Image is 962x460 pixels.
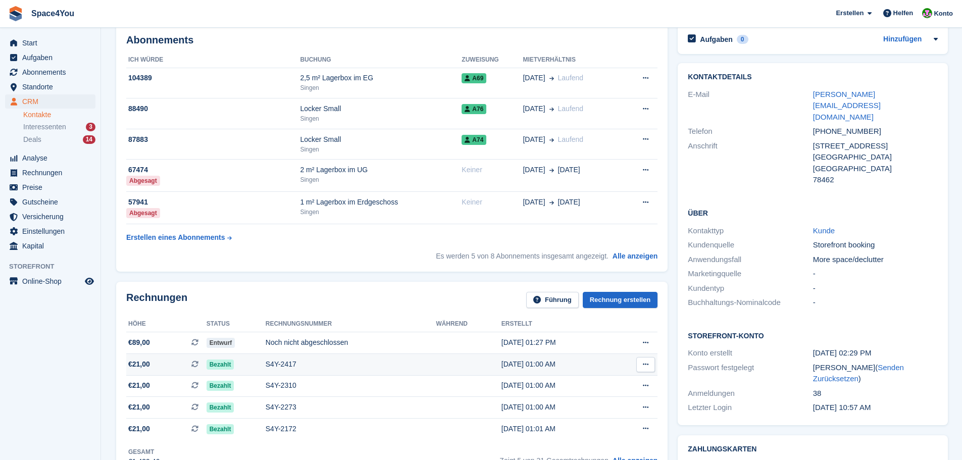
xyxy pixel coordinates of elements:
a: Speisekarte [5,274,95,288]
a: Interessenten 3 [23,122,95,132]
div: 78462 [813,174,938,186]
div: Anschrift [688,140,813,186]
div: 67474 [126,165,300,175]
div: Kundenquelle [688,239,813,251]
a: menu [5,195,95,209]
img: stora-icon-8386f47178a22dfd0bd8f6a31ec36ba5ce8667c1dd55bd0f319d3a0aa187defe.svg [8,6,23,21]
span: Laufend [558,135,584,143]
h2: Zahlungskarten [688,445,938,453]
div: Storefront booking [813,239,938,251]
a: Rechnung erstellen [583,292,658,309]
div: 3 [86,123,95,131]
span: Einstellungen [22,224,83,238]
div: [DATE] 01:00 AM [501,359,614,370]
span: Interessenten [23,122,66,132]
span: Bezahlt [207,381,234,391]
div: Anwendungsfall [688,254,813,266]
a: Kontakte [23,110,95,120]
div: 14 [83,135,95,144]
div: - [813,268,938,280]
a: Kunde [813,226,835,235]
span: €21,00 [128,380,150,391]
span: Konto [934,9,953,19]
th: Zuweisung [462,52,523,68]
span: Online-Shop [22,274,83,288]
span: [DATE] [558,197,580,208]
div: [PHONE_NUMBER] [813,126,938,137]
div: [GEOGRAPHIC_DATA] [813,163,938,175]
span: Bezahlt [207,360,234,370]
div: Singen [300,208,462,217]
div: [DATE] 02:29 PM [813,347,938,359]
div: Telefon [688,126,813,137]
div: 88490 [126,104,300,114]
a: menu [5,224,95,238]
div: [STREET_ADDRESS] [813,140,938,152]
a: Führung [526,292,579,309]
th: Erstellt [501,316,614,332]
span: CRM [22,94,83,109]
h2: Aufgaben [700,35,733,44]
a: Vorschau-Shop [83,275,95,287]
span: Standorte [22,80,83,94]
span: Helfen [893,8,914,18]
h2: Rechnungen [126,292,187,309]
div: S4Y-2417 [266,359,436,370]
span: €21,00 [128,402,150,413]
a: menu [5,166,95,180]
div: Marketingquelle [688,268,813,280]
div: Kontakttyp [688,225,813,237]
a: Hinzufügen [883,34,922,45]
div: 104389 [126,73,300,83]
span: Versicherung [22,210,83,224]
div: 1 m² Lagerbox im Erdgeschoss [300,197,462,208]
div: [DATE] 01:27 PM [501,337,614,348]
span: Bezahlt [207,424,234,434]
span: Aufgaben [22,50,83,65]
div: Keiner [462,165,523,175]
h2: Storefront-Konto [688,330,938,340]
span: Erstellen [836,8,864,18]
div: E-Mail [688,89,813,123]
span: €21,00 [128,359,150,370]
th: Rechnungsnummer [266,316,436,332]
a: menu [5,50,95,65]
div: Abgesagt [126,176,160,186]
span: [DATE] [523,134,545,145]
div: [DATE] 01:00 AM [501,380,614,391]
span: [DATE] [523,165,545,175]
a: Deals 14 [23,134,95,145]
span: Deals [23,135,41,144]
div: - [813,297,938,309]
div: Locker Small [300,134,462,145]
span: Laufend [558,105,584,113]
a: menu [5,239,95,253]
h2: Abonnements [126,34,657,46]
span: Laufend [558,74,584,82]
a: menu [5,65,95,79]
span: A69 [462,73,486,83]
a: Erstellen eines Abonnements [126,228,232,247]
th: Während [436,316,501,332]
span: €21,00 [128,424,150,434]
div: [PERSON_NAME] [813,362,938,385]
span: Gutscheine [22,195,83,209]
th: ICH WÜRDE [126,52,300,68]
div: S4Y-2172 [266,424,436,434]
span: [DATE] [523,104,545,114]
span: €89,00 [128,337,150,348]
div: Anmeldungen [688,388,813,399]
span: Es werden 5 von 8 Abonnements insgesamt angezeigt. [436,252,609,260]
span: Entwurf [207,338,235,348]
div: Letzter Login [688,402,813,414]
span: Storefront [9,262,100,272]
span: [DATE] [558,165,580,175]
div: S4Y-2273 [266,402,436,413]
a: menu [5,180,95,194]
a: Alle anzeigen [613,252,657,260]
div: [DATE] 01:00 AM [501,402,614,413]
div: Singen [300,114,462,123]
div: Abgesagt [126,208,160,218]
span: Rechnungen [22,166,83,180]
div: [GEOGRAPHIC_DATA] [813,151,938,163]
